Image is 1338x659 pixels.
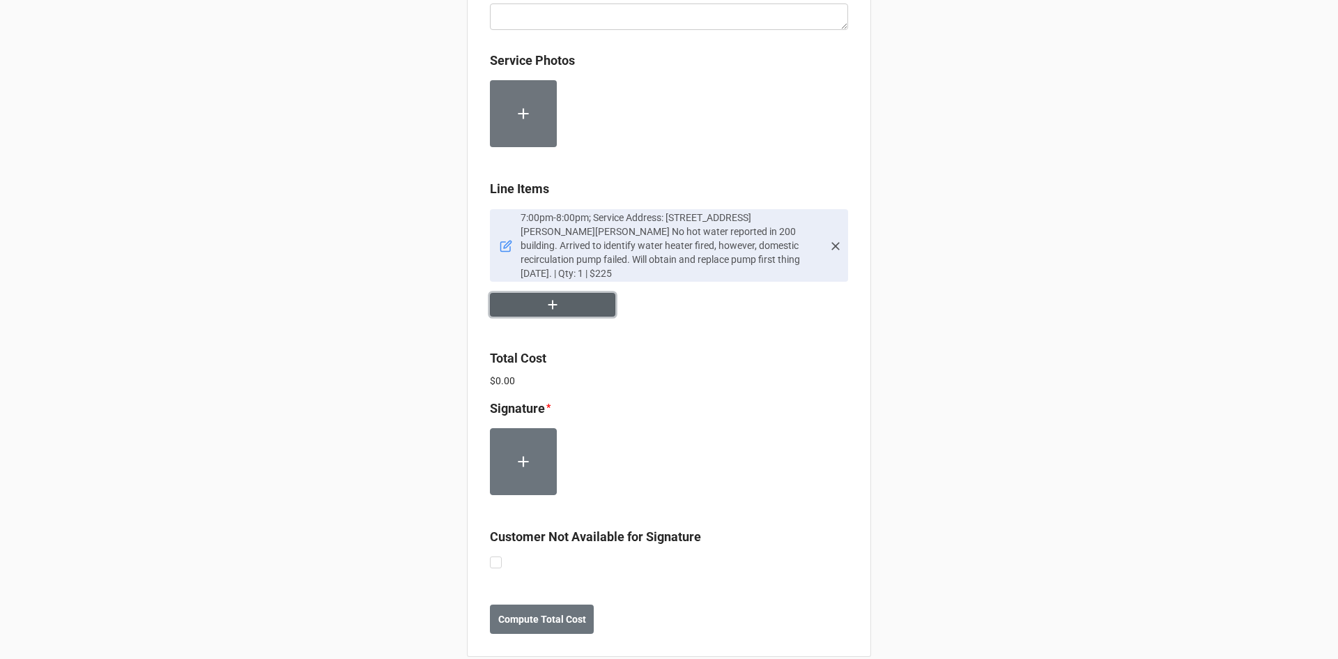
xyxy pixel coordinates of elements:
label: Line Items [490,179,549,199]
b: Compute Total Cost [498,612,586,627]
label: Customer Not Available for Signature [490,527,701,547]
label: Service Photos [490,51,575,70]
label: Signature [490,399,545,418]
p: $0.00 [490,374,848,388]
button: Compute Total Cost [490,605,594,634]
p: 7:00pm-8:00pm; Service Address: [STREET_ADDRESS][PERSON_NAME][PERSON_NAME] No hot water reported ... [521,211,823,280]
b: Total Cost [490,351,546,365]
